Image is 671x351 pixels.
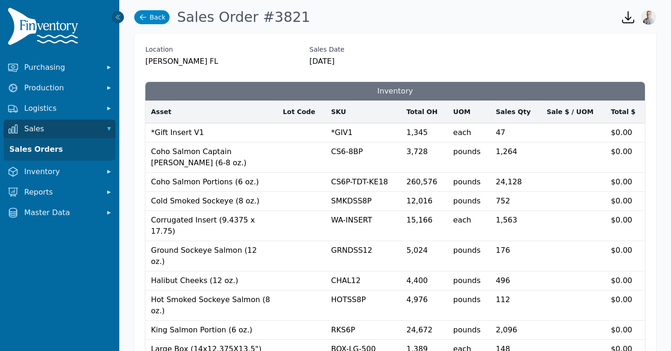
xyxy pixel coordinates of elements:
span: pounds [453,246,481,255]
th: Total $ [605,101,645,123]
button: Production [4,79,116,97]
button: Purchasing [4,58,116,77]
td: 3,728 [401,142,447,173]
td: 260,576 [401,173,447,192]
span: 47 [496,128,505,137]
span: 176 [496,246,510,255]
td: Ground Sockeye Salmon (12 oz.) [145,241,277,271]
td: CS6P-TDT-KE18 [326,173,401,192]
td: Halibut Cheeks (12 oz.) [145,271,277,290]
td: $0.00 [605,241,645,271]
span: [PERSON_NAME] FL [145,56,294,67]
td: GRNDSS12 [326,241,401,271]
span: 1,264 [496,147,517,156]
img: Joshua Benton [641,10,656,25]
td: SMKDSS8P [326,192,401,211]
button: Master Data [4,203,116,222]
td: Coho Salmon Portions (6 oz.) [145,173,277,192]
td: Coho Salmon Captain [PERSON_NAME] (6-8 oz.) [145,142,277,173]
button: Logistics [4,99,116,118]
a: Asset [151,107,272,116]
td: RKS6P [326,321,401,340]
span: 112 [496,295,510,304]
span: each [453,216,472,224]
td: 15,166 [401,211,447,241]
td: *GIV1 [326,123,401,142]
td: 12,016 [401,192,447,211]
span: Master Data [24,207,99,218]
td: 1,345 [401,123,447,142]
th: Sales Qty [490,101,541,123]
span: Purchasing [24,62,99,73]
td: CHAL12 [326,271,401,290]
td: *Gift Insert V1 [145,123,277,142]
td: $0.00 [605,211,645,241]
td: $0.00 [605,192,645,211]
td: $0.00 [605,290,645,321]
th: UOM [448,101,490,123]
span: pounds [453,325,481,334]
td: $0.00 [605,271,645,290]
a: Sales Orders [6,140,114,159]
td: Hot Smoked Sockeye Salmon (8 oz.) [145,290,277,321]
span: Reports [24,187,99,198]
th: Sale $ / UOM [541,101,605,123]
th: Total OH [401,101,447,123]
td: $0.00 [605,123,645,142]
td: Cold Smoked Sockeye (8 oz.) [145,192,277,211]
span: pounds [453,295,481,304]
td: 5,024 [401,241,447,271]
td: 4,400 [401,271,447,290]
span: pounds [453,196,481,205]
span: Inventory [24,166,99,177]
h3: Inventory [145,82,645,101]
a: SKU [331,107,396,116]
span: pounds [453,276,481,285]
span: [DATE] [309,56,344,67]
td: CS6-8BP [326,142,401,173]
td: $0.00 [605,321,645,340]
button: Reports [4,183,116,202]
td: Corrugated Insert (9.4375 x 17.75) [145,211,277,241]
span: 2,096 [496,325,517,334]
a: Back [134,10,170,24]
td: $0.00 [605,142,645,173]
span: pounds [453,147,481,156]
th: Lot Code [277,101,325,123]
td: HOTSS8P [326,290,401,321]
td: King Salmon Portion (6 oz.) [145,321,277,340]
td: $0.00 [605,173,645,192]
label: Location [145,45,294,54]
td: 4,976 [401,290,447,321]
span: Logistics [24,103,99,114]
label: Sales Date [309,45,344,54]
img: Finventory [7,7,82,49]
span: pounds [453,177,481,186]
span: 496 [496,276,510,285]
td: 24,672 [401,321,447,340]
span: 24,128 [496,177,522,186]
span: 1,563 [496,216,517,224]
span: 752 [496,196,510,205]
h1: Sales Order #3821 [177,9,310,26]
span: Production [24,82,99,94]
button: Inventory [4,162,116,181]
td: WA-INSERT [326,211,401,241]
span: Sales [24,123,99,135]
button: Sales [4,120,116,138]
span: each [453,128,472,137]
